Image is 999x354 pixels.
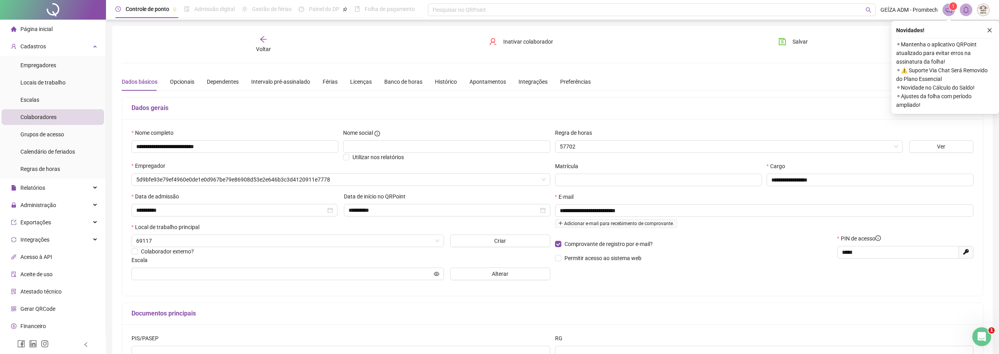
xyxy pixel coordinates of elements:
[115,6,121,12] span: clock-circle
[131,309,973,318] h5: Documentos principais
[365,6,415,12] span: Folha de pagamento
[435,77,457,86] div: Histórico
[41,340,49,348] span: instagram
[11,202,16,208] span: lock
[896,26,924,35] span: Novidades !
[20,185,45,191] span: Relatórios
[11,254,16,260] span: api
[11,306,16,312] span: qrcode
[20,26,53,32] span: Página inicial
[131,223,205,231] label: Local de trabalho principal
[767,162,790,171] label: Cargo
[564,241,653,247] span: Comprovante de registro por e-mail?
[434,271,439,277] span: eye
[483,35,559,48] button: Inativar colaborador
[988,327,995,334] span: 1
[896,92,994,109] span: ⚬ Ajustes da folha com período ampliado!
[977,4,989,16] img: 60158
[141,248,194,255] span: Colaborador externo?
[131,334,164,343] label: PIS/PASEP
[945,6,952,13] span: notification
[20,131,64,138] span: Grupos de acesso
[11,44,16,49] span: user-add
[131,103,973,113] h5: Dados gerais
[11,271,16,277] span: audit
[309,6,340,12] span: Painel do DP
[949,2,957,10] sup: 1
[555,193,579,201] label: E-mail
[20,219,51,226] span: Exportações
[555,334,568,343] label: RG
[259,35,267,43] span: arrow-left
[20,97,39,103] span: Escalas
[354,6,360,12] span: book
[83,342,89,347] span: left
[555,219,677,228] span: Adicionar e-mail para recebimento de comprovante.
[299,6,304,12] span: dashboard
[20,62,56,68] span: Empregadores
[11,220,16,225] span: export
[352,154,404,160] span: Utilizar nos relatórios
[558,221,563,226] span: plus
[778,38,786,46] span: save
[131,192,184,201] label: Data de admissão
[20,271,53,277] span: Aceite de uso
[564,255,641,261] span: Permitir acesso ao sistema web
[937,142,945,151] span: Ver
[450,268,550,280] button: Alterar
[494,237,506,245] span: Criar
[841,234,881,243] span: PIN de acesso
[374,131,380,136] span: info-circle
[20,202,56,208] span: Administração
[343,7,347,12] span: pushpin
[122,77,157,86] div: Dados básicos
[987,28,992,33] span: close
[555,128,597,137] label: Regra de horas
[11,237,16,242] span: sync
[343,128,373,137] span: Nome social
[20,288,62,295] span: Atestado técnico
[952,4,955,9] span: 1
[252,6,292,12] span: Gestão de férias
[909,140,973,153] button: Ver
[11,185,16,191] span: file
[126,6,169,12] span: Controle de ponto
[20,254,52,260] span: Acesso à API
[194,6,235,12] span: Admissão digital
[11,323,16,329] span: dollar
[11,289,16,294] span: solution
[20,323,46,329] span: Financeiro
[560,77,591,86] div: Preferências
[20,43,46,50] span: Cadastros
[896,83,994,92] span: ⚬ Novidade no Cálculo do Saldo!
[131,128,179,137] label: Nome completo
[866,7,871,13] span: search
[880,6,938,14] span: GEÍZA ADM - Promitech
[136,174,546,185] span: 5d9bfe93e79ef4960e0de1e0d967be79e86908d53e2e646b3c3d4120911e7778
[972,327,991,346] iframe: Intercom live chat
[136,235,439,247] span: 69117
[170,77,194,86] div: Opcionais
[350,77,372,86] div: Licenças
[20,79,66,86] span: Locais de trabalho
[20,237,49,243] span: Integrações
[131,256,153,264] label: Escala
[560,141,898,152] span: 57702
[384,77,422,86] div: Banco de horas
[793,37,808,46] span: Salvar
[323,77,338,86] div: Férias
[896,40,994,66] span: ⚬ Mantenha o aplicativo QRPoint atualizado para evitar erros na assinatura da folha!
[503,37,553,46] span: Inativar colaborador
[20,166,60,172] span: Regras de horas
[256,46,271,52] span: Voltar
[519,77,548,86] div: Integrações
[20,114,57,120] span: Colaboradores
[875,235,881,241] span: info-circle
[11,26,16,32] span: home
[29,340,37,348] span: linkedin
[20,149,75,155] span: Calendário de feriados
[17,340,25,348] span: facebook
[962,6,970,13] span: bell
[344,192,411,201] label: Data de início no QRPoint
[450,235,550,247] button: Criar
